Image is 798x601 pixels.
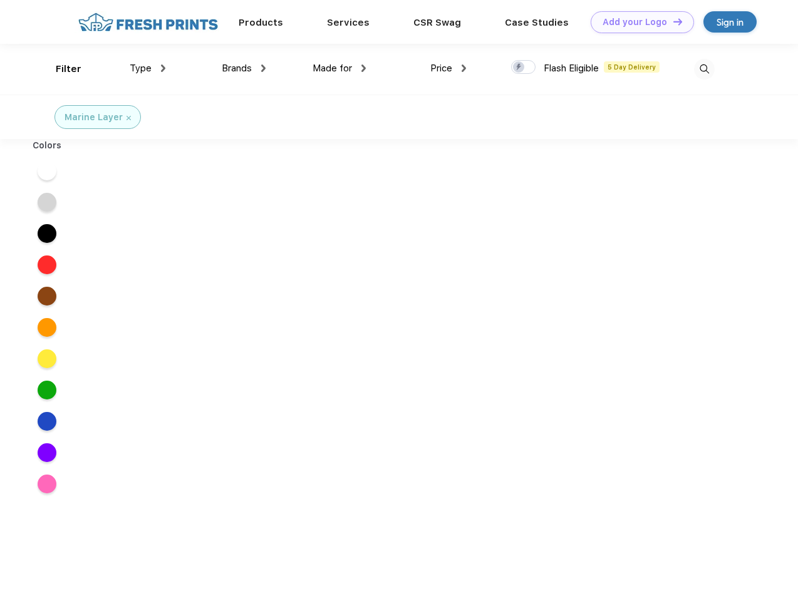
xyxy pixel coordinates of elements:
[717,15,744,29] div: Sign in
[222,63,252,74] span: Brands
[327,17,370,28] a: Services
[161,64,165,72] img: dropdown.png
[603,17,667,28] div: Add your Logo
[239,17,283,28] a: Products
[56,62,81,76] div: Filter
[604,61,660,73] span: 5 Day Delivery
[361,64,366,72] img: dropdown.png
[65,111,123,124] div: Marine Layer
[462,64,466,72] img: dropdown.png
[313,63,352,74] span: Made for
[694,59,715,80] img: desktop_search.svg
[261,64,266,72] img: dropdown.png
[130,63,152,74] span: Type
[544,63,599,74] span: Flash Eligible
[430,63,452,74] span: Price
[75,11,222,33] img: fo%20logo%202.webp
[673,18,682,25] img: DT
[23,139,71,152] div: Colors
[413,17,461,28] a: CSR Swag
[703,11,757,33] a: Sign in
[127,116,131,120] img: filter_cancel.svg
